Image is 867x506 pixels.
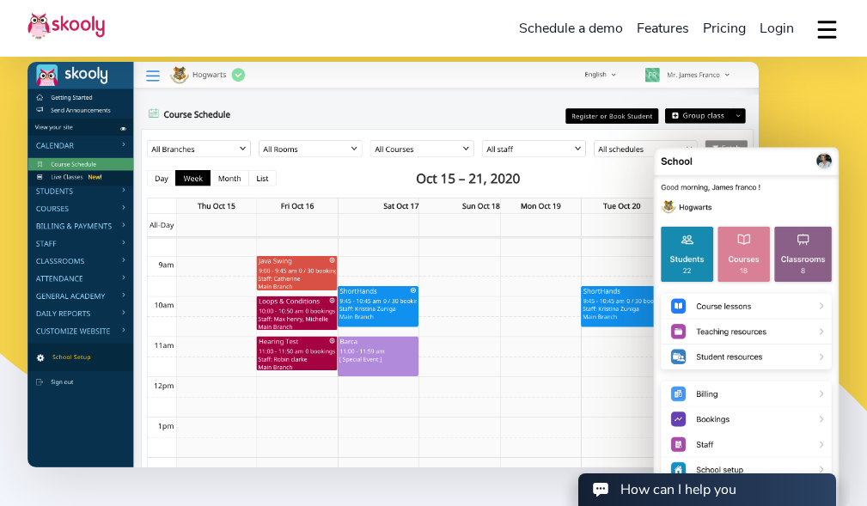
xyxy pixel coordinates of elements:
a: Pricing [696,15,753,42]
a: Login [753,15,801,42]
a: Features [630,15,696,42]
img: Skooly [27,12,105,40]
a: Schedule a demo [512,15,630,42]
img: Meet the #1 Software to run tuition centres - Desktop [27,62,759,467]
button: dropdown menu [815,10,840,50]
span: Login [760,19,794,38]
span: Pricing [703,19,746,38]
